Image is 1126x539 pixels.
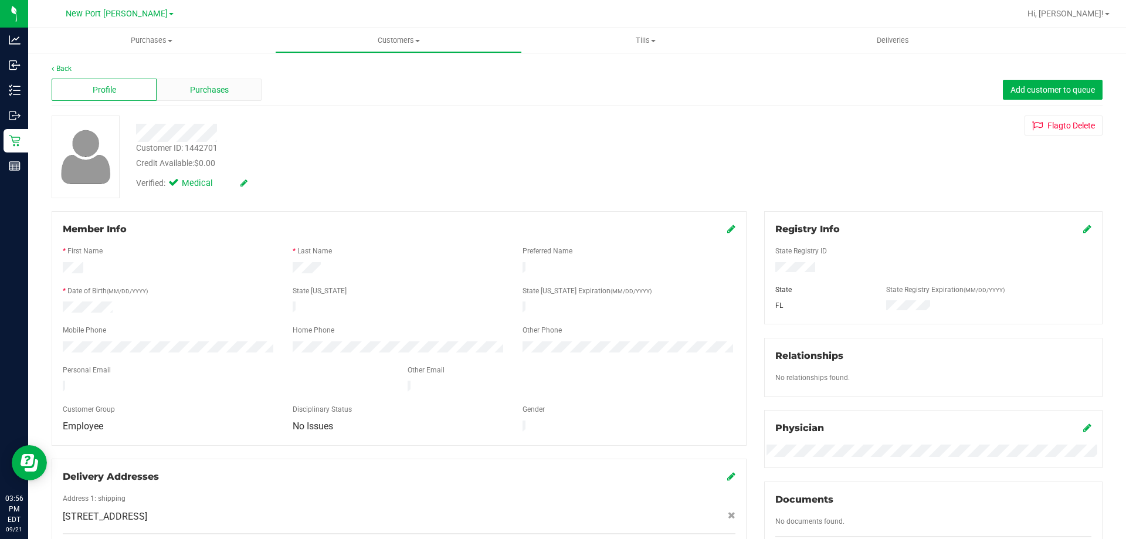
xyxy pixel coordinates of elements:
span: (MM/DD/YYYY) [107,288,148,294]
button: Add customer to queue [1003,80,1103,100]
label: Last Name [297,246,332,256]
span: Add customer to queue [1010,85,1095,94]
span: Physician [775,422,824,433]
label: Other Email [408,365,445,375]
span: Medical [182,177,229,190]
label: Preferred Name [523,246,572,256]
span: No Issues [293,421,333,432]
span: Relationships [775,350,843,361]
label: First Name [67,246,103,256]
label: Date of Birth [67,286,148,296]
span: [STREET_ADDRESS] [63,510,147,524]
div: Verified: [136,177,247,190]
a: Tills [522,28,769,53]
inline-svg: Inbound [9,59,21,71]
span: Customers [276,35,521,46]
label: Home Phone [293,325,334,335]
label: State Registry Expiration [886,284,1005,295]
div: Credit Available: [136,157,653,170]
label: State [US_STATE] [293,286,347,296]
iframe: Resource center [12,445,47,480]
span: Purchases [190,84,229,96]
span: Member Info [63,223,127,235]
label: Mobile Phone [63,325,106,335]
span: New Port [PERSON_NAME] [66,9,168,19]
button: Flagto Delete [1025,116,1103,135]
span: Documents [775,494,833,505]
span: Deliveries [861,35,925,46]
a: Deliveries [769,28,1016,53]
p: 03:56 PM EDT [5,493,23,525]
a: Purchases [28,28,275,53]
label: State Registry ID [775,246,827,256]
span: (MM/DD/YYYY) [611,288,652,294]
span: Delivery Addresses [63,471,159,482]
span: Purchases [28,35,275,46]
span: Hi, [PERSON_NAME]! [1027,9,1104,18]
label: Gender [523,404,545,415]
div: State [767,284,878,295]
inline-svg: Outbound [9,110,21,121]
a: Back [52,65,72,73]
label: Customer Group [63,404,115,415]
span: Profile [93,84,116,96]
span: No documents found. [775,517,844,526]
span: Registry Info [775,223,840,235]
span: Employee [63,421,103,432]
inline-svg: Retail [9,135,21,147]
label: No relationships found. [775,372,850,383]
img: user-icon.png [55,127,117,187]
span: Tills [523,35,768,46]
p: 09/21 [5,525,23,534]
label: Other Phone [523,325,562,335]
label: Disciplinary Status [293,404,352,415]
div: FL [767,300,878,311]
a: Customers [275,28,522,53]
span: (MM/DD/YYYY) [964,287,1005,293]
label: Personal Email [63,365,111,375]
inline-svg: Inventory [9,84,21,96]
label: State [US_STATE] Expiration [523,286,652,296]
label: Address 1: shipping [63,493,126,504]
inline-svg: Analytics [9,34,21,46]
inline-svg: Reports [9,160,21,172]
span: $0.00 [194,158,215,168]
div: Customer ID: 1442701 [136,142,218,154]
